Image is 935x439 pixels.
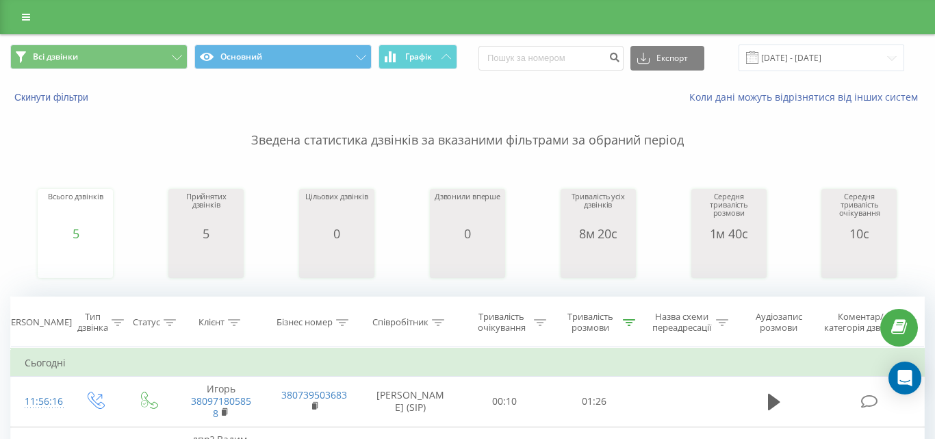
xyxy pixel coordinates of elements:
a: Коли дані можуть відрізнятися вiд інших систем [689,90,925,103]
div: [PERSON_NAME] [3,317,72,329]
div: Тривалість розмови [562,311,619,334]
div: Бізнес номер [277,317,333,329]
div: Назва схеми переадресації [651,311,713,334]
div: Прийнятих дзвінків [172,192,240,227]
div: 0 [435,227,500,240]
div: 0 [305,227,368,240]
td: 00:10 [460,377,549,427]
div: 8м 20с [564,227,632,240]
a: 380739503683 [281,388,347,401]
div: Open Intercom Messenger [888,362,921,394]
input: Пошук за номером [478,46,624,71]
div: Тривалість усіх дзвінків [564,192,632,227]
div: Співробітник [372,317,428,329]
button: Основний [194,45,372,69]
div: 11:56:16 [25,388,54,415]
div: Цільових дзвінків [305,192,368,227]
td: Игорь [175,377,268,427]
div: Коментар/категорія дзвінка [821,311,901,334]
button: Експорт [630,46,704,71]
div: 10с [825,227,893,240]
button: Всі дзвінки [10,45,188,69]
div: Клієнт [198,317,225,329]
div: 5 [48,227,103,240]
div: Тривалість очікування [472,311,530,334]
button: Скинути фільтри [10,91,95,103]
div: 1м 40с [695,227,763,240]
div: Середня тривалість розмови [695,192,763,227]
button: Графік [379,45,457,69]
div: Статус [133,317,160,329]
td: [PERSON_NAME] (SIP) [360,377,460,427]
td: Сьогодні [11,349,925,377]
div: Всього дзвінків [48,192,103,227]
span: Всі дзвінки [33,51,78,62]
div: 5 [172,227,240,240]
td: 01:26 [550,377,639,427]
span: Графік [405,52,432,62]
a: 380971805858 [191,394,251,420]
div: Середня тривалість очікування [825,192,893,227]
div: Аудіозапис розмови [744,311,814,334]
div: Дзвонили вперше [435,192,500,227]
p: Зведена статистика дзвінків за вказаними фільтрами за обраний період [10,104,925,149]
div: Тип дзвінка [77,311,108,334]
